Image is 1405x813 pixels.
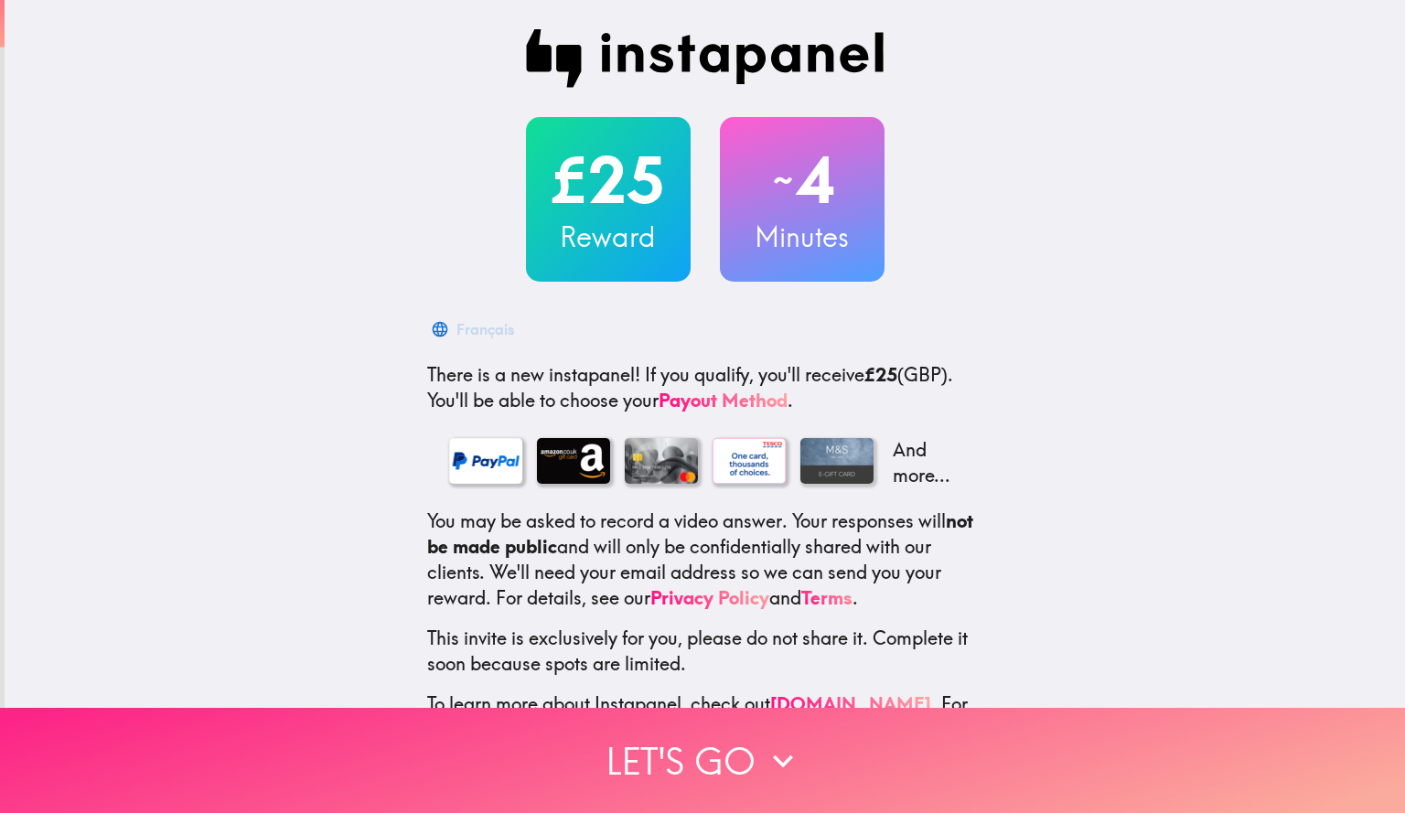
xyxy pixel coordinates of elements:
[526,218,691,256] h3: Reward
[770,692,931,715] a: [DOMAIN_NAME]
[427,691,983,768] p: To learn more about Instapanel, check out . For questions or help, email us at .
[427,509,973,558] b: not be made public
[659,389,788,412] a: Payout Method
[427,508,983,611] p: You may be asked to record a video answer. Your responses will and will only be confidentially sh...
[427,311,521,348] button: Français
[770,153,796,208] span: ~
[801,586,853,609] a: Terms
[526,143,691,218] h2: £25
[427,362,983,413] p: If you qualify, you'll receive (GBP) . You'll be able to choose your .
[427,363,640,386] span: There is a new instapanel!
[526,29,885,88] img: Instapanel
[427,626,983,677] p: This invite is exclusively for you, please do not share it. Complete it soon because spots are li...
[864,363,897,386] b: £25
[720,218,885,256] h3: Minutes
[720,143,885,218] h2: 4
[456,316,514,342] div: Français
[888,437,961,488] p: And more...
[650,586,769,609] a: Privacy Policy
